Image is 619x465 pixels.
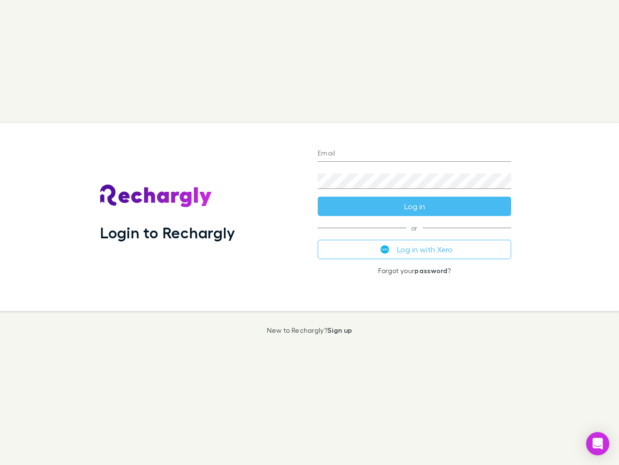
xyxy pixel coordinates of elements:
div: Open Intercom Messenger [586,432,609,455]
button: Log in [318,197,511,216]
a: password [414,266,447,275]
p: New to Rechargly? [267,326,353,334]
a: Sign up [327,326,352,334]
p: Forgot your ? [318,267,511,275]
span: or [318,228,511,228]
img: Rechargly's Logo [100,185,212,208]
img: Xero's logo [381,245,389,254]
h1: Login to Rechargly [100,223,235,242]
button: Log in with Xero [318,240,511,259]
